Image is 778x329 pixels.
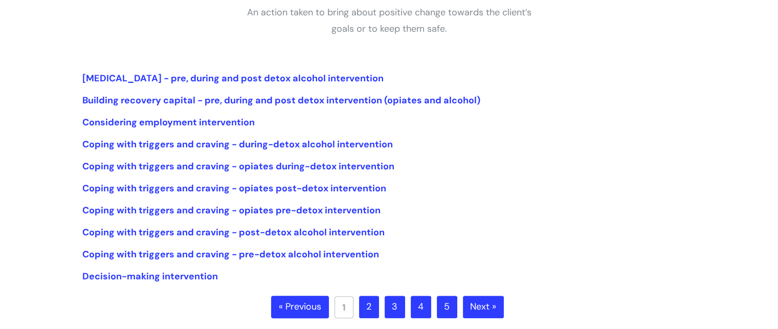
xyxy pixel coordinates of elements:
a: Coping with triggers and craving - post-detox alcohol intervention [82,226,385,238]
a: Considering employment intervention [82,116,255,128]
a: 1 [335,296,353,318]
p: An action taken to bring about positive change towards the client’s goals or to keep them safe. [236,4,543,37]
a: Coping with triggers and craving - opiates pre-detox intervention [82,204,381,216]
a: [MEDICAL_DATA] - pre, during and post detox alcohol intervention [82,72,384,84]
a: Decision-making intervention [82,270,218,282]
a: Coping with triggers and craving - during-detox alcohol intervention [82,138,393,150]
a: « Previous [271,296,329,318]
a: Coping with triggers and craving - pre-detox alcohol intervention [82,248,379,260]
a: 2 [359,296,379,318]
a: Next » [463,296,504,318]
a: 5 [437,296,457,318]
a: 3 [385,296,405,318]
a: 4 [411,296,431,318]
a: Coping with triggers and craving - opiates post-detox intervention [82,182,386,194]
a: Building recovery capital - pre, during and post detox intervention (opiates and alcohol) [82,94,480,106]
a: Coping with triggers and craving - opiates during-detox intervention [82,160,394,172]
